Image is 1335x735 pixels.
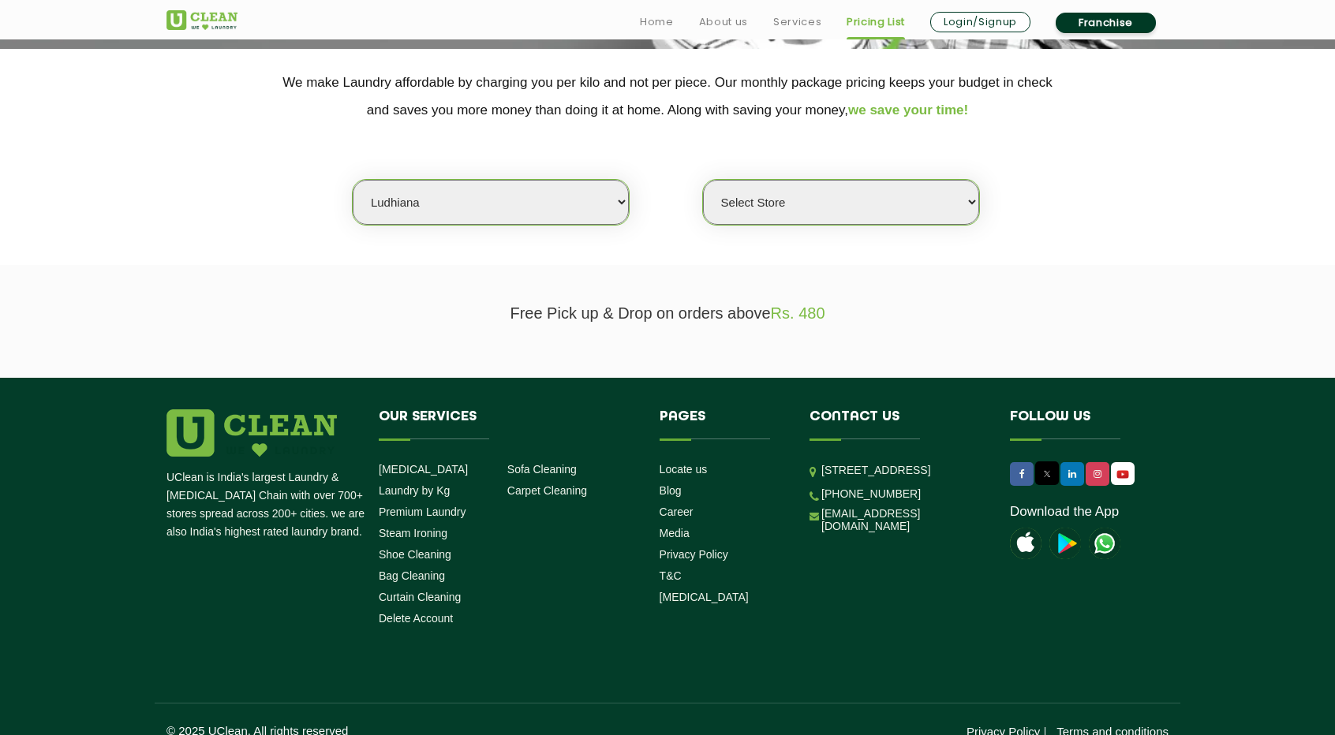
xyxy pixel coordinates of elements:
p: Free Pick up & Drop on orders above [166,304,1169,323]
a: [MEDICAL_DATA] [660,591,749,603]
a: [MEDICAL_DATA] [379,463,468,476]
a: Blog [660,484,682,497]
img: UClean Laundry and Dry Cleaning [166,10,237,30]
a: [EMAIL_ADDRESS][DOMAIN_NAME] [821,507,986,532]
a: Sofa Cleaning [507,463,577,476]
a: About us [699,13,748,32]
h4: Contact us [810,409,986,439]
img: UClean Laundry and Dry Cleaning [1089,528,1120,559]
h4: Pages [660,409,787,439]
p: We make Laundry affordable by charging you per kilo and not per piece. Our monthly package pricin... [166,69,1169,124]
h4: Our Services [379,409,636,439]
a: Privacy Policy [660,548,728,561]
a: Bag Cleaning [379,569,445,582]
img: playstoreicon.png [1049,528,1081,559]
a: Shoe Cleaning [379,548,451,561]
img: apple-icon.png [1010,528,1041,559]
a: Premium Laundry [379,506,466,518]
h4: Follow us [1010,409,1149,439]
a: Media [660,527,690,539]
a: Home [640,13,674,32]
img: UClean Laundry and Dry Cleaning [1112,466,1133,483]
a: Steam Ironing [379,527,447,539]
span: we save your time! [848,103,968,118]
a: T&C [660,569,682,582]
p: [STREET_ADDRESS] [821,461,986,479]
a: Services [773,13,821,32]
a: Curtain Cleaning [379,591,461,603]
a: Carpet Cleaning [507,484,587,497]
a: Download the App [1010,504,1119,520]
a: Career [660,506,694,518]
a: Pricing List [847,13,905,32]
span: Rs. 480 [771,304,825,322]
a: Locate us [660,463,708,476]
img: logo.png [166,409,337,457]
a: Franchise [1056,13,1156,33]
a: [PHONE_NUMBER] [821,487,921,500]
p: UClean is India's largest Laundry & [MEDICAL_DATA] Chain with over 700+ stores spread across 200+... [166,468,367,541]
a: Delete Account [379,612,453,625]
a: Laundry by Kg [379,484,450,497]
a: Login/Signup [930,12,1030,32]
